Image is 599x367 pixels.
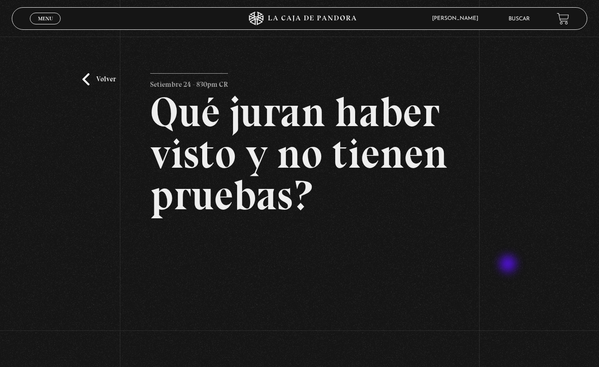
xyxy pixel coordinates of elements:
[38,16,53,21] span: Menu
[82,73,116,85] a: Volver
[35,24,56,30] span: Cerrar
[150,73,228,91] p: Setiembre 24 - 830pm CR
[557,13,569,25] a: View your shopping cart
[150,91,449,216] h2: Qué juran haber visto y no tienen pruebas?
[428,16,487,21] span: [PERSON_NAME]
[509,16,530,22] a: Buscar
